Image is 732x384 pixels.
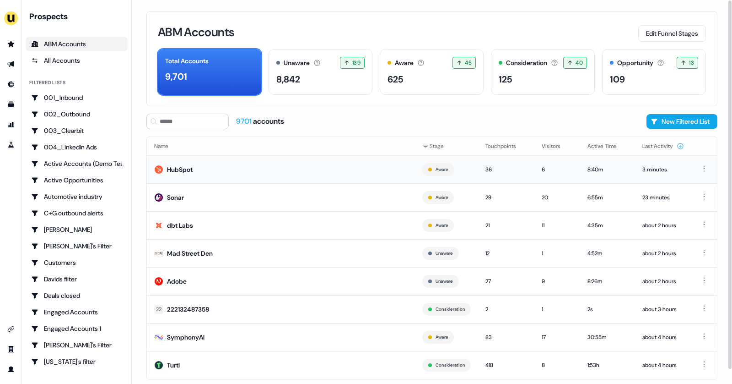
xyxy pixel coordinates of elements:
a: Go to Engaged Accounts 1 [26,321,128,336]
div: about 2 hours [642,249,684,258]
div: Prospects [29,11,128,22]
h3: ABM Accounts [158,26,234,38]
div: 3 minutes [642,165,684,174]
a: Go to Davids filter [26,272,128,286]
div: ABM Accounts [31,39,122,49]
div: All Accounts [31,56,122,65]
div: 4:52m [587,249,628,258]
a: Go to experiments [4,137,18,152]
div: 21 [485,221,527,230]
button: Edit Funnel Stages [638,25,706,42]
a: Go to Deals closed [26,288,128,303]
div: [PERSON_NAME] [31,225,122,234]
button: Unaware [436,277,453,285]
div: 9 [542,277,573,286]
div: 8:40m [587,165,628,174]
a: Go to profile [4,362,18,377]
div: 36 [485,165,527,174]
div: Consideration [506,58,547,68]
div: Adobe [167,277,187,286]
div: 22 [156,305,161,314]
div: [US_STATE]'s filter [31,357,122,366]
button: New Filtered List [646,114,717,129]
div: Automotive industry [31,192,122,201]
div: 222132487358 [167,305,209,314]
button: Consideration [436,361,465,369]
div: 2 [485,305,527,314]
div: 125 [499,72,512,86]
div: Active Opportunities [31,176,122,185]
div: 1 [542,249,573,258]
div: Deals closed [31,291,122,300]
div: Total Accounts [165,56,209,66]
div: 30:55m [587,333,628,342]
div: about 4 hours [642,361,684,370]
a: Go to Charlotte's Filter [26,239,128,253]
span: 45 [465,58,472,67]
div: about 3 hours [642,305,684,314]
div: 1 [542,305,573,314]
button: Aware [436,193,448,202]
a: Go to Inbound [4,77,18,92]
button: Touchpoints [485,138,527,154]
div: [PERSON_NAME]'s Filter [31,241,122,251]
div: Engaged Accounts [31,307,122,317]
div: 12 [485,249,527,258]
div: SymphonyAI [167,333,205,342]
div: HubSpot [167,165,193,174]
button: Last Activity [642,138,684,154]
a: All accounts [26,53,128,68]
div: about 2 hours [642,277,684,286]
div: 2s [587,305,628,314]
div: Stage [422,142,471,151]
button: Visitors [542,138,571,154]
button: Aware [436,333,448,341]
div: 27 [485,277,527,286]
a: Go to Automotive industry [26,189,128,204]
a: Go to 001_Inbound [26,90,128,105]
a: Go to Active Accounts (Demo Test) [26,156,128,171]
div: about 4 hours [642,333,684,342]
div: Turtl [167,361,180,370]
a: Go to Georgia's filter [26,354,128,369]
div: Active Accounts (Demo Test) [31,159,122,168]
span: 9701 [236,116,253,126]
div: 003_Clearbit [31,126,122,135]
div: accounts [236,116,284,126]
div: 6:55m [587,193,628,202]
div: 8 [542,361,573,370]
div: 8,842 [276,72,300,86]
th: Name [147,137,415,155]
a: Go to team [4,342,18,357]
button: Aware [436,221,448,230]
div: Unaware [284,58,310,68]
div: 001_Inbound [31,93,122,102]
button: Consideration [436,305,465,313]
a: Go to Geneviève's Filter [26,338,128,352]
div: Customers [31,258,122,267]
div: 20 [542,193,573,202]
a: Go to 004_LinkedIn Ads [26,140,128,154]
div: Opportunity [617,58,653,68]
a: Go to Customers [26,255,128,270]
div: 004_LinkedIn Ads [31,143,122,152]
a: Go to Charlotte Stone [26,222,128,237]
span: 139 [352,58,361,67]
div: about 2 hours [642,221,684,230]
div: 418 [485,361,527,370]
div: 9,701 [165,70,187,83]
a: Go to 002_Outbound [26,107,128,121]
div: Aware [395,58,414,68]
div: 002_Outbound [31,110,122,119]
div: 1:53h [587,361,628,370]
a: Go to outbound experience [4,57,18,71]
button: Unaware [436,249,453,258]
div: 11 [542,221,573,230]
a: Go to templates [4,97,18,112]
div: Mad Street Den [167,249,213,258]
span: 13 [689,58,694,67]
a: Go to C+G outbound alerts [26,206,128,220]
div: C+G outbound alerts [31,208,122,218]
button: Active Time [587,138,628,154]
div: Engaged Accounts 1 [31,324,122,333]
